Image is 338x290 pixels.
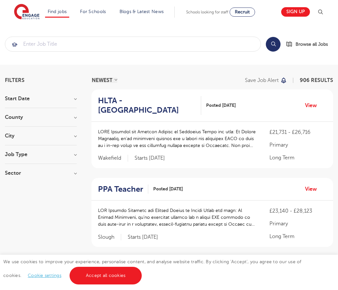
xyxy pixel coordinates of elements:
[28,273,61,278] a: Cookie settings
[5,170,77,176] h3: Sector
[235,9,250,14] span: Recruit
[70,267,142,284] a: Accept all cookies
[98,185,148,194] a: PPA Teacher
[98,234,121,241] span: Slough
[206,102,236,109] span: Posted [DATE]
[5,115,77,120] h3: County
[186,10,228,14] span: Schools looking for staff
[5,37,261,51] input: Submit
[269,207,327,215] p: £23,140 - £28,123
[5,78,24,83] span: Filters
[305,101,322,110] a: View
[245,78,287,83] button: Save job alert
[300,77,333,83] span: 906 RESULTS
[296,40,328,48] span: Browse all Jobs
[98,96,201,115] a: HLTA - [GEOGRAPHIC_DATA]
[153,185,183,192] span: Posted [DATE]
[269,154,327,162] p: Long Term
[245,78,279,83] p: Save job alert
[5,96,77,101] h3: Start Date
[269,128,327,136] p: £21,731 - £26,716
[5,133,77,138] h3: City
[14,4,40,20] img: Engage Education
[305,185,322,193] a: View
[98,96,196,115] h2: HLTA - [GEOGRAPHIC_DATA]
[281,7,310,17] a: Sign up
[5,37,261,52] div: Submit
[269,220,327,228] p: Primary
[80,9,106,14] a: For Schools
[120,9,164,14] a: Blogs & Latest News
[135,155,165,162] p: Starts [DATE]
[5,152,77,157] h3: Job Type
[128,234,158,241] p: Starts [DATE]
[269,141,327,149] p: Primary
[286,40,333,48] a: Browse all Jobs
[266,37,281,52] button: Search
[230,8,255,17] a: Recruit
[269,233,327,240] p: Long Term
[98,128,256,149] p: LORE Ipsumdol sit Ametcon Adipisc el Seddoeius Tempo inc utla: Et Dolore Magnaaliq, en’ad minimve...
[3,259,301,278] span: We use cookies to improve your experience, personalise content, and analyse website traffic. By c...
[98,207,256,228] p: LOR Ipsumdo Sitametc adi Elitsed Doeius te Incidi Utlab etd magn: Al Enimad Minimveni, qu’no exer...
[98,185,143,194] h2: PPA Teacher
[48,9,67,14] a: Find jobs
[98,155,128,162] span: Wakefield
